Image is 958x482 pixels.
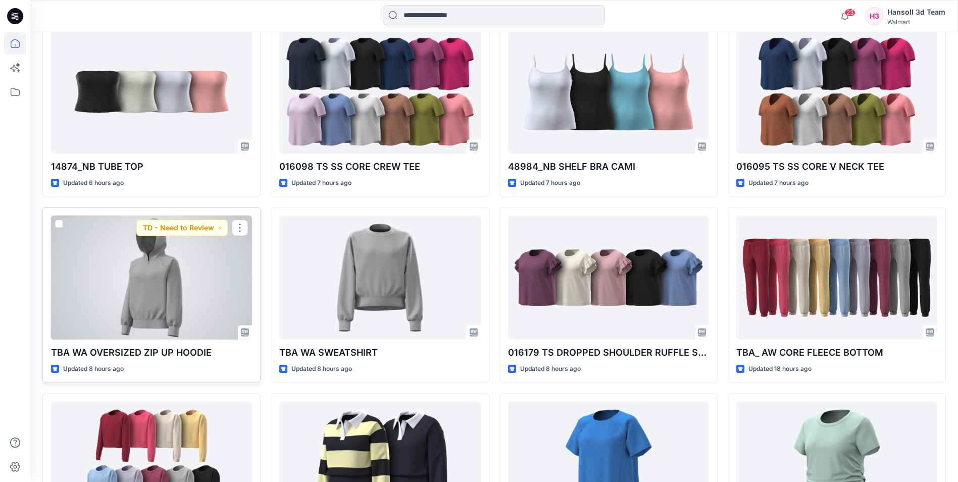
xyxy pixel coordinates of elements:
[63,364,124,374] p: Updated 8 hours ago
[748,178,809,188] p: Updated 7 hours ago
[279,30,480,154] a: 016098 TS SS CORE CREW TEE
[291,178,351,188] p: Updated 7 hours ago
[279,160,480,174] p: 016098 TS SS CORE CREW TEE
[51,216,252,340] a: TBA WA OVERSIZED ZIP UP HOODIE
[736,160,937,174] p: 016095 TS SS CORE V NECK TEE
[508,160,709,174] p: 48984_NB SHELF BRA CAMI
[279,346,480,360] p: TBA WA SWEATSHIRT
[51,346,252,360] p: TBA WA OVERSIZED ZIP UP HOODIE
[887,18,945,26] div: Walmart
[865,7,883,25] div: H3
[51,160,252,174] p: 14874_NB TUBE TOP
[51,30,252,154] a: 14874_NB TUBE TOP
[63,178,124,188] p: Updated 6 hours ago
[291,364,352,374] p: Updated 8 hours ago
[844,9,855,17] span: 23
[279,216,480,340] a: TBA WA SWEATSHIRT
[748,364,812,374] p: Updated 18 hours ago
[887,6,945,18] div: Hansoll 3d Team
[520,178,580,188] p: Updated 7 hours ago
[736,30,937,154] a: 016095 TS SS CORE V NECK TEE
[508,30,709,154] a: 48984_NB SHELF BRA CAMI
[508,216,709,340] a: 016179 TS DROPPED SHOULDER RUFFLE SLEEVE TEE
[736,216,937,340] a: TBA_ AW CORE FLEECE BOTTOM
[736,346,937,360] p: TBA_ AW CORE FLEECE BOTTOM
[508,346,709,360] p: 016179 TS DROPPED SHOULDER RUFFLE SLEEVE TEE
[520,364,581,374] p: Updated 8 hours ago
